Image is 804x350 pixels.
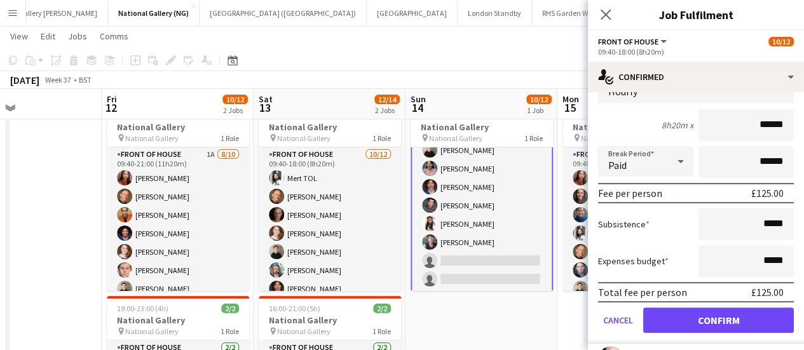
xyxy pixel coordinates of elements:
div: 1 Job [527,105,551,115]
button: National Gallery (NG) [108,1,200,25]
span: Edit [41,30,55,42]
div: 09:40-18:00 (8h20m) [598,47,794,57]
span: 2/2 [221,304,239,313]
span: National Gallery [277,133,330,143]
span: 1 Role [221,326,239,336]
button: Front of House [598,37,669,46]
button: Confirm [643,307,794,333]
span: 16:00-21:00 (5h) [269,304,320,313]
div: 2 Jobs [223,105,247,115]
span: Mon [562,93,579,105]
span: Week 37 [42,75,74,84]
span: National Gallery [581,133,634,143]
span: National Gallery [429,133,482,143]
span: 2/2 [373,304,391,313]
app-job-card: 09:40-18:00 (8h20m)9/9National Gallery National Gallery1 RoleFront of House9/909:40-18:00 (8h20m)... [562,103,705,291]
div: £125.00 [751,286,784,299]
button: [GEOGRAPHIC_DATA] [367,1,458,25]
span: 10/12 [768,37,794,46]
div: Confirmed [588,62,804,92]
span: Paid [608,159,627,172]
a: Jobs [63,28,92,44]
span: National Gallery [277,326,330,336]
span: Fri [107,93,117,105]
h3: Job Fulfilment [588,6,804,23]
a: Comms [95,28,133,44]
app-card-role: [PERSON_NAME][PERSON_NAME][PERSON_NAME][PERSON_NAME][PERSON_NAME][PERSON_NAME][PERSON_NAME][PERSO... [411,44,553,293]
h3: National Gallery [107,314,249,326]
div: 8h20m x [662,119,693,131]
span: View [10,30,28,42]
app-job-card: 09:40-18:00 (8h20m)10/12National Gallery National Gallery1 Role[PERSON_NAME][PERSON_NAME][PERSON_... [411,103,553,291]
h3: National Gallery [107,121,249,133]
span: 19:00-23:00 (4h) [117,304,168,313]
h3: National Gallery [411,121,553,133]
span: 13 [257,100,273,115]
span: 15 [561,100,579,115]
span: 10/12 [526,95,552,104]
button: RHS Garden Wisley [532,1,613,25]
span: 10/12 [222,95,248,104]
span: National Gallery [125,133,179,143]
span: National Gallery [125,326,179,336]
label: Expenses budget [598,255,669,267]
h3: National Gallery [259,314,401,326]
span: 12 [105,100,117,115]
button: Cancel [598,307,638,333]
div: [DATE] [10,74,39,86]
a: Edit [36,28,60,44]
div: £125.00 [751,187,784,199]
span: 1 Role [372,326,391,336]
div: Total fee per person [598,286,687,299]
button: [GEOGRAPHIC_DATA] ([GEOGRAPHIC_DATA]) [200,1,367,25]
span: 1 Role [372,133,391,143]
h3: National Gallery [259,121,401,133]
app-card-role: Front of House9/909:40-18:00 (8h20m)[PERSON_NAME][PERSON_NAME][PERSON_NAME]Mert TOL[PERSON_NAME][... [562,147,705,338]
label: Subsistence [598,219,650,230]
button: London Standby [458,1,532,25]
span: Sat [259,93,273,105]
span: Comms [100,30,128,42]
span: 14 [409,100,426,115]
app-job-card: 09:40-18:00 (8h20m)10/12National Gallery National Gallery1 RoleFront of House10/1209:40-18:00 (8h... [259,103,401,291]
app-job-card: 09:40-21:00 (11h20m)8/10National Gallery National Gallery1 RoleFront of House1A8/1009:40-21:00 (1... [107,103,249,291]
div: 2 Jobs [375,105,399,115]
h3: National Gallery [562,121,705,133]
a: View [5,28,33,44]
span: 1 Role [524,133,543,143]
span: Front of House [598,37,658,46]
div: Fee per person [598,187,662,199]
div: BST [79,75,92,84]
span: Sun [411,93,426,105]
span: 1 Role [221,133,239,143]
span: Jobs [68,30,87,42]
span: 12/14 [374,95,400,104]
